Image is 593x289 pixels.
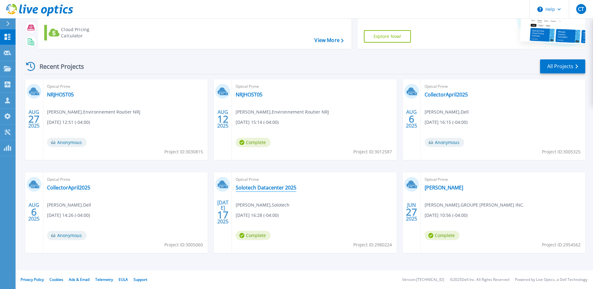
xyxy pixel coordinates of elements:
a: Cloud Pricing Calculator [44,25,114,40]
span: 6 [31,209,37,215]
span: 12 [217,116,228,122]
span: [DATE] 14:26 (-04:00) [47,212,90,219]
a: Support [134,277,147,282]
span: Complete [236,231,271,240]
span: Optical Prime [425,176,581,183]
span: [PERSON_NAME] , Environnement Routier NRJ [47,109,140,115]
span: 27 [406,209,417,215]
div: AUG 2025 [28,108,40,130]
span: 17 [217,212,228,217]
a: Cookies [49,277,63,282]
a: Telemetry [95,277,113,282]
span: [DATE] 16:28 (-04:00) [236,212,279,219]
li: Version: [TECHNICAL_ID] [402,278,444,282]
a: NRJHOST05 [47,91,74,98]
span: Optical Prime [47,83,204,90]
a: CollectorApril2025 [47,184,90,191]
span: CT [578,7,584,12]
span: Project ID: 3012587 [353,148,392,155]
a: Ads & Email [69,277,90,282]
a: [PERSON_NAME] [425,184,463,191]
span: Anonymous [47,138,87,147]
div: Recent Projects [24,59,92,74]
a: View More [314,37,343,43]
span: Optical Prime [425,83,581,90]
span: Anonymous [425,138,464,147]
span: Project ID: 3005325 [542,148,581,155]
span: [PERSON_NAME] , GROUPE [PERSON_NAME] INC. [425,202,524,208]
a: Privacy Policy [21,277,44,282]
a: CollectorApril2025 [425,91,468,98]
span: Optical Prime [236,83,393,90]
span: Project ID: 3005060 [164,241,203,248]
span: [PERSON_NAME] , Dell [425,109,469,115]
span: Project ID: 3030815 [164,148,203,155]
span: [PERSON_NAME] , Solotech [236,202,289,208]
span: Complete [425,231,459,240]
span: [DATE] 10:56 (-04:00) [425,212,468,219]
span: Anonymous [47,231,87,240]
span: [PERSON_NAME] , Environnement Routier NRJ [236,109,329,115]
span: 6 [409,116,414,122]
span: [DATE] 16:15 (-04:00) [425,119,468,126]
span: 27 [28,116,40,122]
a: All Projects [540,59,585,73]
div: AUG 2025 [28,201,40,223]
span: Optical Prime [236,176,393,183]
span: [PERSON_NAME] , Dell [47,202,91,208]
span: Optical Prime [47,176,204,183]
div: [DATE] 2025 [217,201,229,223]
div: Cloud Pricing Calculator [61,26,111,39]
div: AUG 2025 [406,108,417,130]
span: Complete [236,138,271,147]
span: Project ID: 2954562 [542,241,581,248]
div: JUN 2025 [406,201,417,223]
span: [DATE] 12:51 (-04:00) [47,119,90,126]
a: Solotech Datacenter 2025 [236,184,296,191]
span: [DATE] 15:14 (-04:00) [236,119,279,126]
span: Project ID: 2980224 [353,241,392,248]
a: NRJHOST05 [236,91,262,98]
a: EULA [119,277,128,282]
div: AUG 2025 [217,108,229,130]
li: © 2025 Dell Inc. All Rights Reserved [450,278,509,282]
a: Explore Now! [364,30,411,43]
li: Powered by Live Optics, a Dell Technology [515,278,587,282]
